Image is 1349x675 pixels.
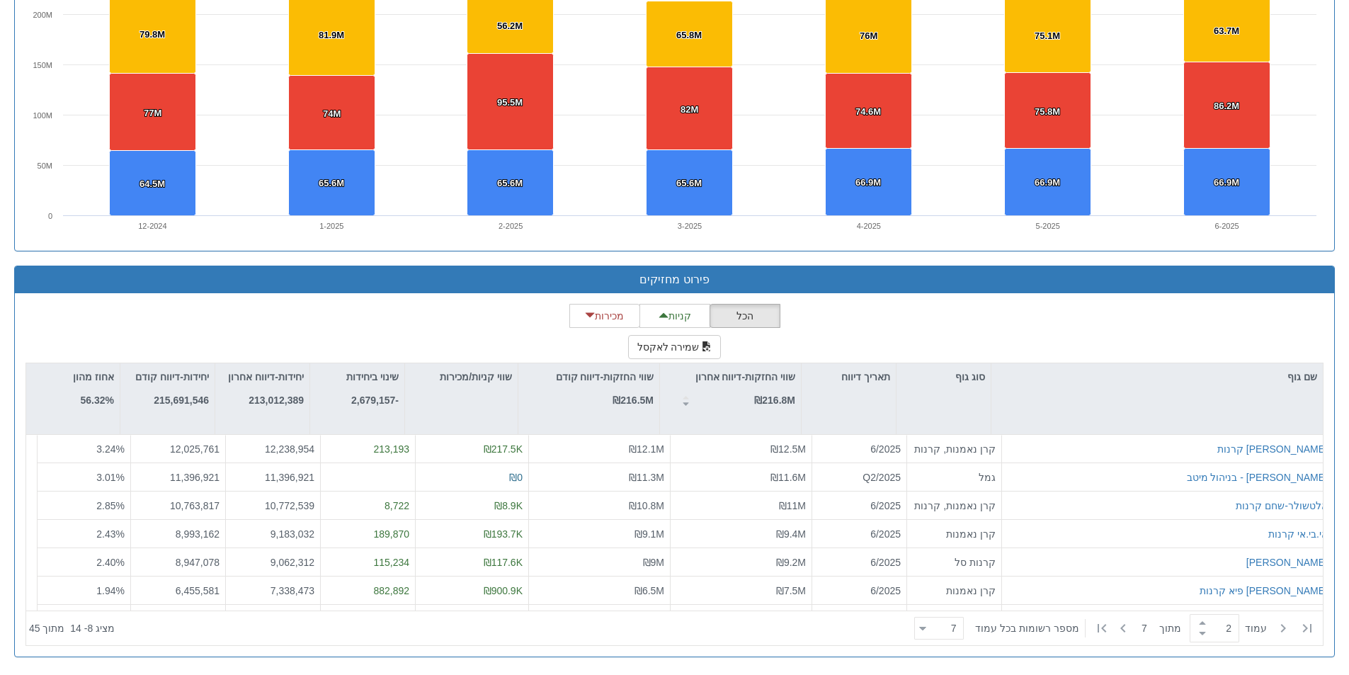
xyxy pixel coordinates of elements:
[232,470,314,484] div: 11,396,921
[860,30,877,41] tspan: 76M
[43,584,125,598] div: 1.94 %
[319,30,344,40] tspan: 81.9M
[897,363,991,390] div: סוג גוף
[802,363,896,390] div: תאריך דיווח
[628,335,722,359] button: שמירה לאקסל
[818,527,901,541] div: 6/2025
[1187,470,1328,484] button: [PERSON_NAME] - בניהול מיטב
[779,500,806,511] span: ₪11M
[48,212,52,220] text: 0
[137,527,220,541] div: 8,993,162
[319,178,344,188] tspan: 65.6M
[710,304,780,328] button: הכל
[913,470,996,484] div: גמל
[770,443,806,455] span: ₪12.5M
[1245,621,1267,635] span: ‏עמוד
[818,584,901,598] div: 6/2025
[405,363,518,390] div: שווי קניות/מכירות
[776,557,806,568] span: ₪9.2M
[137,499,220,513] div: 10,763,817
[137,442,220,456] div: 12,025,761
[818,470,901,484] div: Q2/2025
[1036,222,1060,230] text: 5-2025
[319,222,343,230] text: 1-2025
[695,369,795,385] p: שווי החזקות-דיווח אחרון
[43,470,125,484] div: 3.01 %
[484,557,523,568] span: ₪117.6K
[323,108,341,119] tspan: 74M
[497,97,523,108] tspan: 95.5M
[776,528,806,540] span: ₪9.4M
[484,585,523,596] span: ₪900.9K
[497,178,523,188] tspan: 65.6M
[913,555,996,569] div: קרנות סל
[913,584,996,598] div: קרן נאמנות
[326,499,409,513] div: 8,722
[33,11,52,19] text: 200M
[1035,106,1060,117] tspan: 75.8M
[855,106,881,117] tspan: 74.6M
[154,395,209,406] strong: 215,691,546
[634,528,664,540] span: ₪9.1M
[770,472,806,483] span: ₪11.6M
[326,442,409,456] div: 213,193
[137,584,220,598] div: 6,455,581
[326,527,409,541] div: 189,870
[1035,30,1060,41] tspan: 75.1M
[33,111,52,120] text: 100M
[33,61,52,69] text: 150M
[232,499,314,513] div: 10,772,539
[1217,442,1328,456] button: [PERSON_NAME] קרנות
[634,585,664,596] span: ₪6.5M
[351,395,399,406] strong: -2,679,157
[494,500,523,511] span: ₪8.9K
[643,557,664,568] span: ₪9M
[754,395,795,406] strong: ₪216.8M
[629,500,664,511] span: ₪10.8M
[556,369,654,385] p: שווי החזקות-דיווח קודם
[1214,25,1239,36] tspan: 63.7M
[1214,177,1239,188] tspan: 66.9M
[249,395,304,406] strong: 213,012,389
[228,369,304,385] p: יחידות-דיווח אחרון
[232,555,314,569] div: 9,062,312
[43,527,125,541] div: 2.43 %
[137,555,220,569] div: 8,947,078
[43,499,125,513] div: 2.85 %
[484,528,523,540] span: ₪193.7K
[1200,584,1328,598] button: [PERSON_NAME] פיא קרנות
[73,369,114,385] p: אחוז מהון
[1214,101,1239,111] tspan: 86.2M
[678,222,702,230] text: 3-2025
[499,222,523,230] text: 2-2025
[776,585,806,596] span: ₪7.5M
[38,161,52,170] text: 50M
[138,222,166,230] text: 12-2024
[629,472,664,483] span: ₪11.3M
[1142,621,1159,635] span: 7
[144,108,161,118] tspan: 77M
[1246,555,1328,569] button: [PERSON_NAME]
[613,395,654,406] strong: ₪216.5M
[135,369,209,385] p: יחידות-דיווח קודם
[1236,499,1328,513] button: אלטשולר-שחם קרנות
[232,527,314,541] div: 9,183,032
[909,613,1320,644] div: ‏ מתוך
[497,21,523,31] tspan: 56.2M
[818,499,901,513] div: 6/2025
[326,555,409,569] div: 115,234
[569,304,640,328] button: מכירות
[25,273,1324,286] h3: פירוט מחזיקים
[818,555,901,569] div: 6/2025
[1214,222,1239,230] text: 6-2025
[1268,527,1328,541] button: אי.בי.אי קרנות
[137,470,220,484] div: 11,396,921
[29,613,115,644] div: ‏מציג 8 - 14 ‏ מתוך 45
[140,178,165,189] tspan: 64.5M
[1035,177,1060,188] tspan: 66.9M
[818,442,901,456] div: 6/2025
